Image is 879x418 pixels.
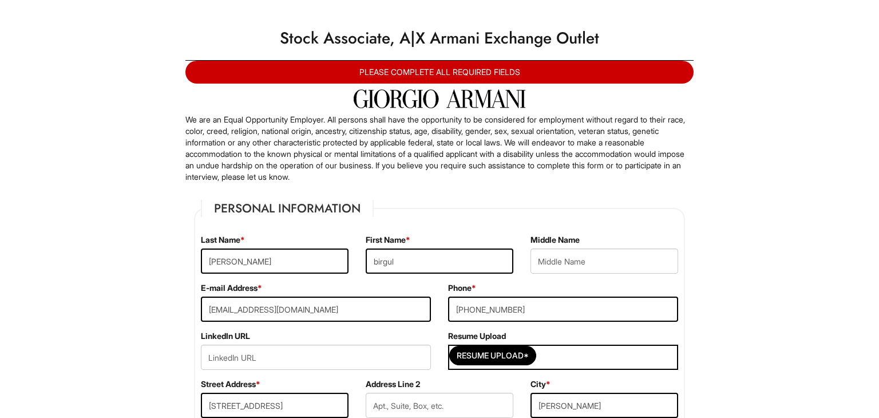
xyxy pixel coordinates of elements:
label: E-mail Address [201,282,262,294]
button: Resume Upload*Resume Upload* [449,346,536,365]
input: First Name [366,249,513,274]
input: City [530,393,678,418]
label: Middle Name [530,234,580,246]
input: Street Address [201,393,349,418]
label: LinkedIn URL [201,330,250,342]
label: First Name [366,234,410,246]
input: Middle Name [530,249,678,274]
label: Phone [448,282,476,294]
img: Giorgio Armani [354,89,525,108]
label: Resume Upload [448,330,506,342]
p: We are an Equal Opportunity Employer. All persons shall have the opportunity to be considered for... [185,114,694,183]
input: LinkedIn URL [201,345,431,370]
label: Street Address [201,378,260,390]
legend: Personal Information [201,200,374,217]
input: Phone [448,297,678,322]
input: E-mail Address [201,297,431,322]
label: Address Line 2 [366,378,420,390]
label: Last Name [201,234,245,246]
input: Last Name [201,249,349,274]
div: PLEASE COMPLETE ALL REQUIRED FIELDS [185,61,694,84]
input: Apt., Suite, Box, etc. [366,393,513,418]
h1: Stock Associate, A|X Armani Exchange Outlet [180,22,699,54]
label: City [530,378,551,390]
